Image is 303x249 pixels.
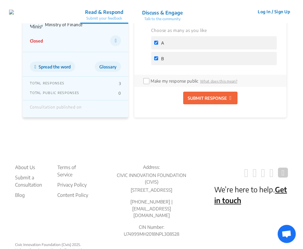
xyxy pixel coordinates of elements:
p: 3 [119,81,121,86]
p: CIN Number: U74999MH2018NPL308528 [115,224,188,237]
p: Talk to the community [142,16,183,22]
button: Glossary [95,61,121,72]
input: A [154,41,158,45]
li: Submit a Consultation [15,174,57,188]
button: SUBMIT RESPONSE [183,92,238,104]
p: 0 [118,91,121,96]
p: Discuss & Engage [142,9,183,16]
li: Content Policy [57,191,89,199]
p: CIVIC INNOVATION FOUNDATION (CIVIS) [115,172,188,185]
span: Glossary [99,64,116,69]
li: Privacy Policy [57,181,89,188]
div: Open chat [278,225,296,243]
p: Submit your feedback [85,16,123,21]
p: Closed [30,38,43,44]
li: About Us [15,164,57,171]
li: Terms of Service [57,164,89,178]
a: Blog [15,191,57,199]
p: Address: [115,164,188,171]
p: Ministry of Finance [45,22,121,27]
p: SUBMIT RESPONSE [188,95,227,101]
div: Consultation published on [30,105,81,113]
p: TOTAL RESPONSES [30,81,64,86]
p: We’re here to help. [214,184,288,206]
span: A [161,40,164,46]
label: Make my response public [151,78,198,84]
button: Spread the word [30,61,75,72]
span: Spread the word [39,64,71,69]
img: navlogo.png [9,10,14,14]
img: Ministry of Finance logo [30,18,43,31]
p: Read & Respond [85,8,123,16]
span: What does this mean? [200,79,238,84]
label: Choose as many as you like [151,27,207,34]
input: B [154,56,158,60]
p: TOTAL PUBLIC RESPONSES [30,91,79,96]
p: [PHONE_NUMBER] | [EMAIL_ADDRESS][DOMAIN_NAME] [115,198,188,219]
button: Log In / Sign Up [254,7,294,16]
p: [STREET_ADDRESS] [115,187,188,194]
span: B [161,56,164,61]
